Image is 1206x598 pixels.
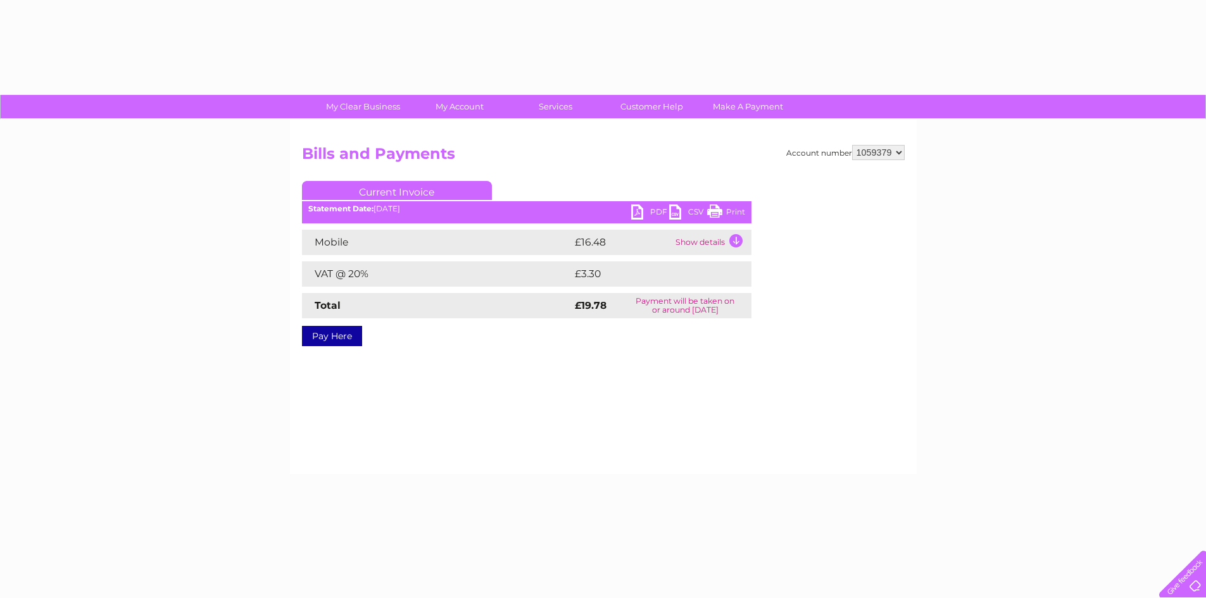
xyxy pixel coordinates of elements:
b: Statement Date: [308,204,374,213]
a: My Clear Business [311,95,415,118]
a: Make A Payment [696,95,800,118]
a: My Account [407,95,512,118]
div: [DATE] [302,204,751,213]
a: CSV [669,204,707,223]
td: VAT @ 20% [302,261,572,287]
h2: Bills and Payments [302,145,905,169]
a: Print [707,204,745,223]
td: Payment will be taken on or around [DATE] [619,293,751,318]
a: Current Invoice [302,181,492,200]
strong: Total [315,299,341,311]
strong: £19.78 [575,299,606,311]
td: £3.30 [572,261,722,287]
td: Mobile [302,230,572,255]
a: Pay Here [302,326,362,346]
a: Services [503,95,608,118]
td: £16.48 [572,230,672,255]
td: Show details [672,230,751,255]
div: Account number [786,145,905,160]
a: PDF [631,204,669,223]
a: Customer Help [600,95,704,118]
